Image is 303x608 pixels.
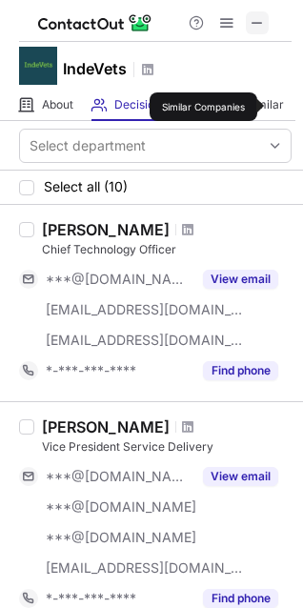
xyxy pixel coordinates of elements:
[30,136,146,155] div: Select department
[46,529,196,546] span: ***@[DOMAIN_NAME]
[46,559,244,577] span: [EMAIL_ADDRESS][DOMAIN_NAME]
[203,589,278,608] button: Reveal Button
[46,498,196,516] span: ***@[DOMAIN_NAME]
[246,97,284,112] span: Similar
[19,47,57,85] img: 8662d5c6c3953b0305226b7733489548
[46,468,192,485] span: ***@[DOMAIN_NAME]
[42,417,170,436] div: [PERSON_NAME]
[42,438,292,456] div: Vice President Service Delivery
[203,467,278,486] button: Reveal Button
[42,97,73,112] span: About
[44,179,128,194] span: Select all (10)
[63,57,127,80] h1: IndeVets
[46,332,244,349] span: [EMAIL_ADDRESS][DOMAIN_NAME]
[42,220,170,239] div: [PERSON_NAME]
[203,361,278,380] button: Reveal Button
[203,270,278,289] button: Reveal Button
[46,301,244,318] span: [EMAIL_ADDRESS][DOMAIN_NAME]
[38,11,152,34] img: ContactOut v5.3.10
[114,97,205,112] span: Decision makers
[46,271,192,288] span: ***@[DOMAIN_NAME]
[42,241,292,258] div: Chief Technology Officer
